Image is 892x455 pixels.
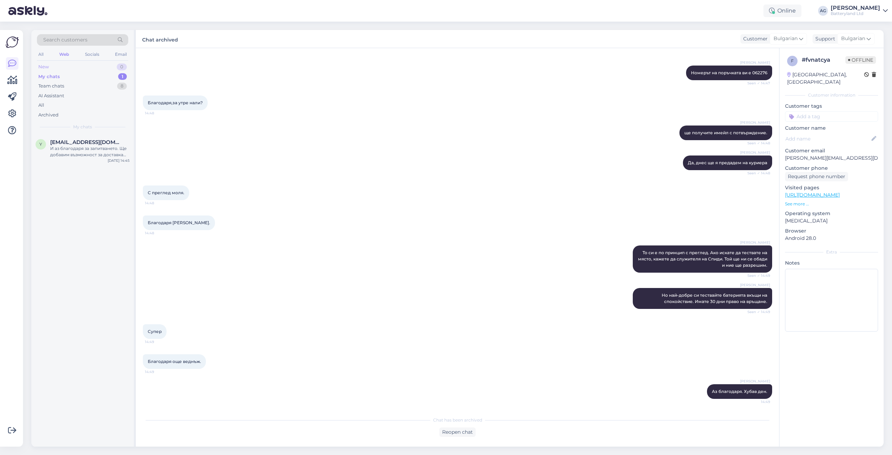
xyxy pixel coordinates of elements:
span: С преглед моля. [148,190,184,195]
div: Support [813,35,835,43]
p: Customer tags [785,103,878,110]
input: Add a tag [785,111,878,122]
p: Visited pages [785,184,878,191]
span: Благодаря [PERSON_NAME]. [148,220,210,225]
div: New [38,63,49,70]
p: Customer name [785,124,878,132]
div: Request phone number [785,172,848,181]
span: Yzf_r1@live.se [50,139,123,145]
div: AI Assistant [38,92,64,99]
div: Team chats [38,83,64,90]
span: То си е по принцип с преглед. Ако искате да тествате на място, кажете да служителя на Спиди. Той ... [638,250,768,268]
span: [PERSON_NAME] [740,379,770,384]
div: [PERSON_NAME] [831,5,880,11]
div: Online [763,5,801,17]
span: Seen ✓ 14:49 [744,309,770,314]
p: See more ... [785,201,878,207]
span: [PERSON_NAME] [740,120,770,125]
div: Customer information [785,92,878,98]
img: Askly Logo [6,36,19,49]
div: All [37,50,45,59]
span: Bulgarian [774,35,798,43]
span: My chats [73,124,92,130]
p: Android 28.0 [785,235,878,242]
span: Bulgarian [841,35,865,43]
p: Customer email [785,147,878,154]
span: 14:49 [145,369,171,374]
div: [GEOGRAPHIC_DATA], [GEOGRAPHIC_DATA] [787,71,864,86]
span: Но най-добре си тествайте батерията вкъщи на спокойствие. Имате 30 дни право на връщане. [662,293,768,304]
div: Extra [785,249,878,255]
div: Reopen chat [439,427,476,437]
div: Web [58,50,70,59]
label: Chat archived [142,34,178,44]
span: Seen ✓ 14:48 [744,170,770,176]
p: Browser [785,227,878,235]
span: Номерът на поръчката ви е 062276 [691,70,767,75]
p: Operating system [785,210,878,217]
span: Seen ✓ 14:48 [744,141,770,146]
span: Chat has been archived [433,417,482,423]
span: [PERSON_NAME] [740,282,770,288]
span: Offline [845,56,876,64]
div: AG [818,6,828,16]
p: Customer phone [785,165,878,172]
input: Add name [785,135,870,143]
div: 8 [117,83,127,90]
span: Seen ✓ 14:49 [744,273,770,278]
span: Да, днес ще я предадем на куриера [688,160,767,165]
div: # fvnatcya [802,56,845,64]
div: Archived [38,112,59,119]
span: 14:49 [744,399,770,404]
p: Notes [785,259,878,267]
span: 14:49 [145,339,171,344]
div: [DATE] 14:45 [108,158,130,163]
div: Socials [84,50,101,59]
div: My chats [38,73,60,80]
span: Search customers [43,36,87,44]
div: All [38,102,44,109]
div: 0 [117,63,127,70]
span: 14:48 [145,111,171,116]
span: [PERSON_NAME] [740,150,770,155]
p: [PERSON_NAME][EMAIL_ADDRESS][DOMAIN_NAME] [785,154,878,162]
a: [URL][DOMAIN_NAME] [785,192,840,198]
span: Благодаря,за утре нали? [148,100,203,105]
p: [MEDICAL_DATA] [785,217,878,225]
span: 14:48 [145,200,171,206]
span: ще получите имейл с потвърждение. [684,130,767,135]
div: И аз благодаря за запитването. Ще добавим възможност за доставка до [GEOGRAPHIC_DATA] скоро :) По... [50,145,130,158]
span: Аз благодаря. Хубав ден. [712,389,767,394]
a: [PERSON_NAME]Batteryland Ltd [831,5,888,16]
span: Супер [148,329,162,334]
span: Seen ✓ 14:47 [744,81,770,86]
div: Customer [740,35,768,43]
div: 1 [118,73,127,80]
span: f [791,58,794,63]
span: [PERSON_NAME] [740,60,770,65]
span: Y [39,142,42,147]
span: Благодаря още веднъж. [148,359,201,364]
div: Batteryland Ltd [831,11,880,16]
span: [PERSON_NAME] [740,240,770,245]
span: 14:48 [145,230,171,236]
div: Email [114,50,128,59]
